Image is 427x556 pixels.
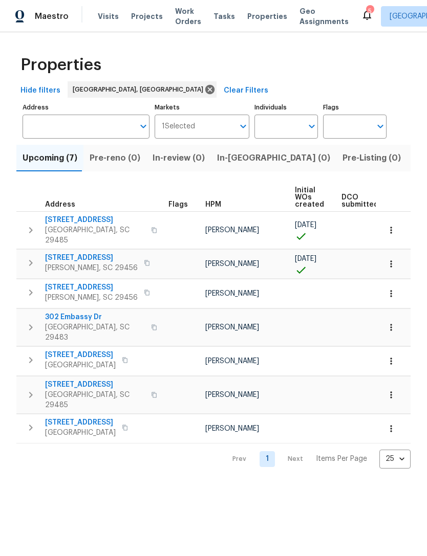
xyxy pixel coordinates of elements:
a: Goto page 1 [260,451,275,467]
span: [STREET_ADDRESS] [45,215,145,225]
span: [DATE] [295,221,316,229]
span: 1 Selected [162,122,195,131]
span: [GEOGRAPHIC_DATA] [45,360,116,370]
span: [PERSON_NAME] [205,358,259,365]
span: Upcoming (7) [23,151,77,165]
nav: Pagination Navigation [223,450,411,469]
span: Clear Filters [224,84,268,97]
span: [PERSON_NAME], SC 29456 [45,293,138,303]
span: [GEOGRAPHIC_DATA], SC 29483 [45,322,145,343]
span: [PERSON_NAME] [205,324,259,331]
span: [GEOGRAPHIC_DATA] [45,428,116,438]
button: Open [305,119,319,134]
button: Hide filters [16,81,65,100]
span: Pre-reno (0) [90,151,140,165]
span: [STREET_ADDRESS] [45,350,116,360]
span: 302 Embassy Dr [45,312,145,322]
span: [GEOGRAPHIC_DATA], SC 29485 [45,390,145,410]
p: Items Per Page [316,454,367,464]
span: Flags [168,201,188,208]
span: Geo Assignments [300,6,349,27]
span: [STREET_ADDRESS] [45,282,138,293]
button: Open [136,119,151,134]
span: Visits [98,11,119,21]
div: 5 [366,6,373,16]
button: Open [236,119,250,134]
span: [GEOGRAPHIC_DATA], [GEOGRAPHIC_DATA] [73,84,207,95]
label: Address [23,104,150,110]
span: [PERSON_NAME] [205,290,259,297]
label: Flags [323,104,387,110]
button: Open [373,119,388,134]
span: Work Orders [175,6,201,27]
span: Maestro [35,11,69,21]
span: Hide filters [20,84,60,97]
div: [GEOGRAPHIC_DATA], [GEOGRAPHIC_DATA] [68,81,217,98]
span: Pre-Listing (0) [343,151,401,165]
span: DCO submitted [341,194,378,208]
span: [STREET_ADDRESS] [45,380,145,390]
span: [PERSON_NAME] [205,425,259,432]
span: [DATE] [295,255,316,262]
span: In-review (0) [153,151,205,165]
span: HPM [205,201,221,208]
span: [GEOGRAPHIC_DATA], SC 29485 [45,225,145,246]
span: [PERSON_NAME] [205,260,259,268]
span: [PERSON_NAME] [205,227,259,234]
span: [PERSON_NAME] [205,391,259,398]
span: In-[GEOGRAPHIC_DATA] (0) [217,151,330,165]
span: Address [45,201,75,208]
span: Properties [20,60,101,70]
span: [PERSON_NAME], SC 29456 [45,263,138,273]
span: [STREET_ADDRESS] [45,253,138,263]
button: Clear Filters [220,81,272,100]
span: [STREET_ADDRESS] [45,417,116,428]
span: Initial WOs created [295,187,324,208]
span: Properties [247,11,287,21]
div: 25 [379,446,411,472]
label: Markets [155,104,250,110]
span: Tasks [214,13,235,20]
label: Individuals [254,104,318,110]
span: Projects [131,11,163,21]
